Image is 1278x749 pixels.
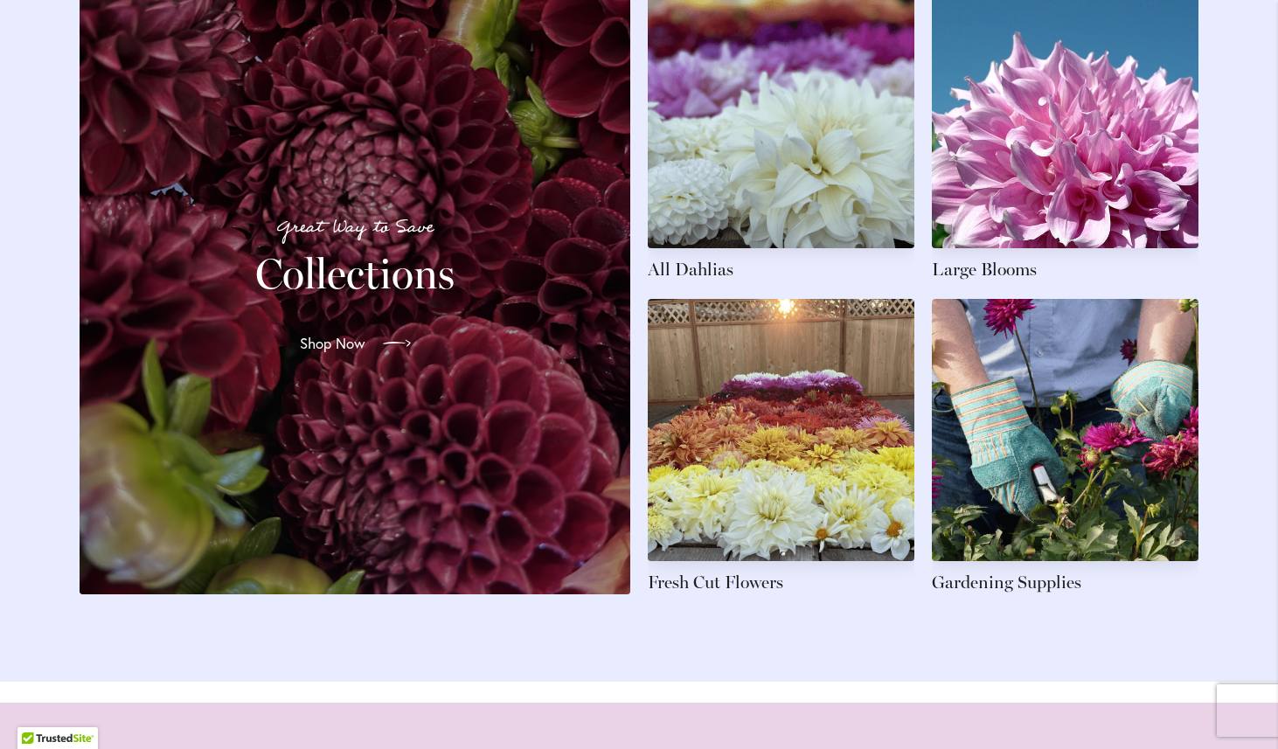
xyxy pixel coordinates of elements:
[300,333,365,354] span: Shop Now
[101,213,609,242] p: Great Way to Save
[286,319,425,368] a: Shop Now
[101,249,609,298] h2: Collections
